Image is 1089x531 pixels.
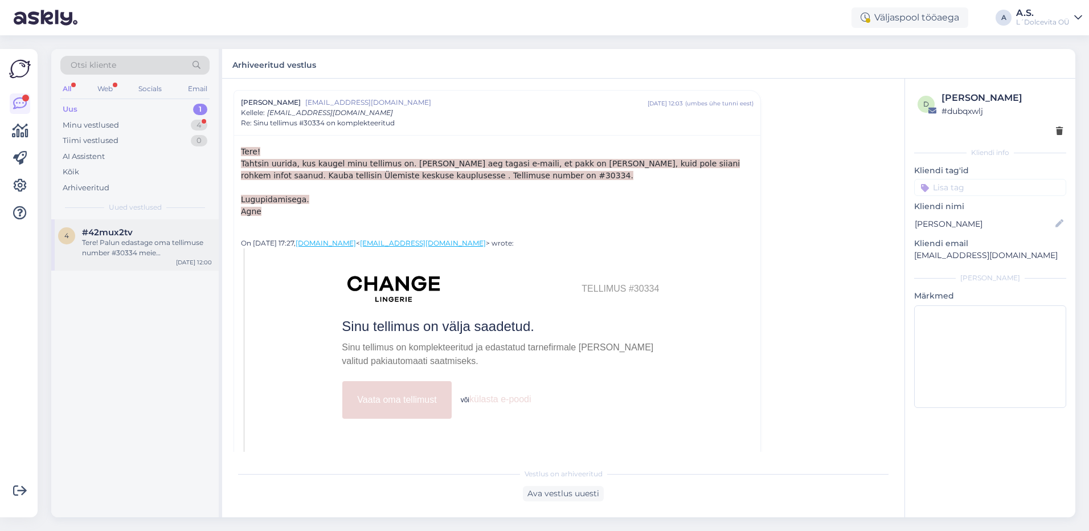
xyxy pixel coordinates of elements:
[232,56,316,71] label: Arhiveeritud vestlus
[525,469,603,479] span: Vestlus on arhiveeritud
[914,273,1066,283] div: [PERSON_NAME]
[191,120,207,131] div: 4
[63,166,79,178] div: Kõik
[82,238,212,258] div: Tere! Palun edastage oma tellimuse number #30334 meie klienditeenindusele aadressil [EMAIL_ADDRES...
[342,341,660,368] p: Sinu tellimus on komplekteeritud ja edastatud tarnefirmale [PERSON_NAME] valitud pakiautomaati sa...
[241,108,265,117] span: Kellele :
[1016,9,1070,18] div: A.S.
[241,159,740,180] span: Tahtsin uurida, kus kaugel minu tellimus on. [PERSON_NAME] aeg tagasi e-maili, et pakk on [PERSON...
[241,207,261,216] span: Agne
[241,147,260,156] span: Tere!
[523,486,604,501] div: Ava vestlus uuesti
[193,104,207,115] div: 1
[241,97,301,108] span: [PERSON_NAME]
[914,165,1066,177] p: Kliendi tag'id
[71,59,116,71] span: Otsi kliente
[63,182,109,194] div: Arhiveeritud
[296,239,356,247] a: [DOMAIN_NAME]
[241,118,395,128] span: Re: Sinu tellimus #30334 on komplekteeritud
[914,290,1066,302] p: Märkmed
[9,58,31,80] img: Askly Logo
[360,239,486,247] a: [EMAIL_ADDRESS][DOMAIN_NAME]
[914,179,1066,196] input: Lisa tag
[914,201,1066,213] p: Kliendi nimi
[60,81,73,96] div: All
[923,100,929,108] span: d
[95,81,115,96] div: Web
[941,91,1063,105] div: [PERSON_NAME]
[342,273,445,304] img: changelingerie.ee
[136,81,164,96] div: Socials
[914,148,1066,158] div: Kliendi info
[267,108,393,117] span: [EMAIL_ADDRESS][DOMAIN_NAME]
[1016,18,1070,27] div: L´Dolcevita OÜ
[82,227,133,238] span: #42mux2tv
[241,238,754,248] div: On [DATE] 17:27, < > wrote:
[582,284,659,293] span: Tellimus #30334
[460,392,532,407] td: või
[241,195,309,204] span: Lugupidamisega.
[343,382,451,418] a: Vaata oma tellimust
[342,318,660,335] h2: Sinu tellimus on välja saadetud.
[915,218,1053,230] input: Lisa nimi
[685,99,754,108] div: ( umbes ühe tunni eest )
[914,238,1066,250] p: Kliendi email
[851,7,968,28] div: Väljaspool tööaega
[186,81,210,96] div: Email
[63,104,77,115] div: Uus
[648,99,683,108] div: [DATE] 12:03
[1016,9,1082,27] a: A.S.L´Dolcevita OÜ
[305,97,648,108] span: [EMAIL_ADDRESS][DOMAIN_NAME]
[63,120,119,131] div: Minu vestlused
[941,105,1063,117] div: # dubqxwlj
[469,394,531,404] a: külasta e-poodi
[996,10,1012,26] div: A
[176,258,212,267] div: [DATE] 12:00
[63,135,118,146] div: Tiimi vestlused
[63,151,105,162] div: AI Assistent
[191,135,207,146] div: 0
[109,202,162,213] span: Uued vestlused
[64,231,69,240] span: 4
[914,250,1066,262] p: [EMAIL_ADDRESS][DOMAIN_NAME]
